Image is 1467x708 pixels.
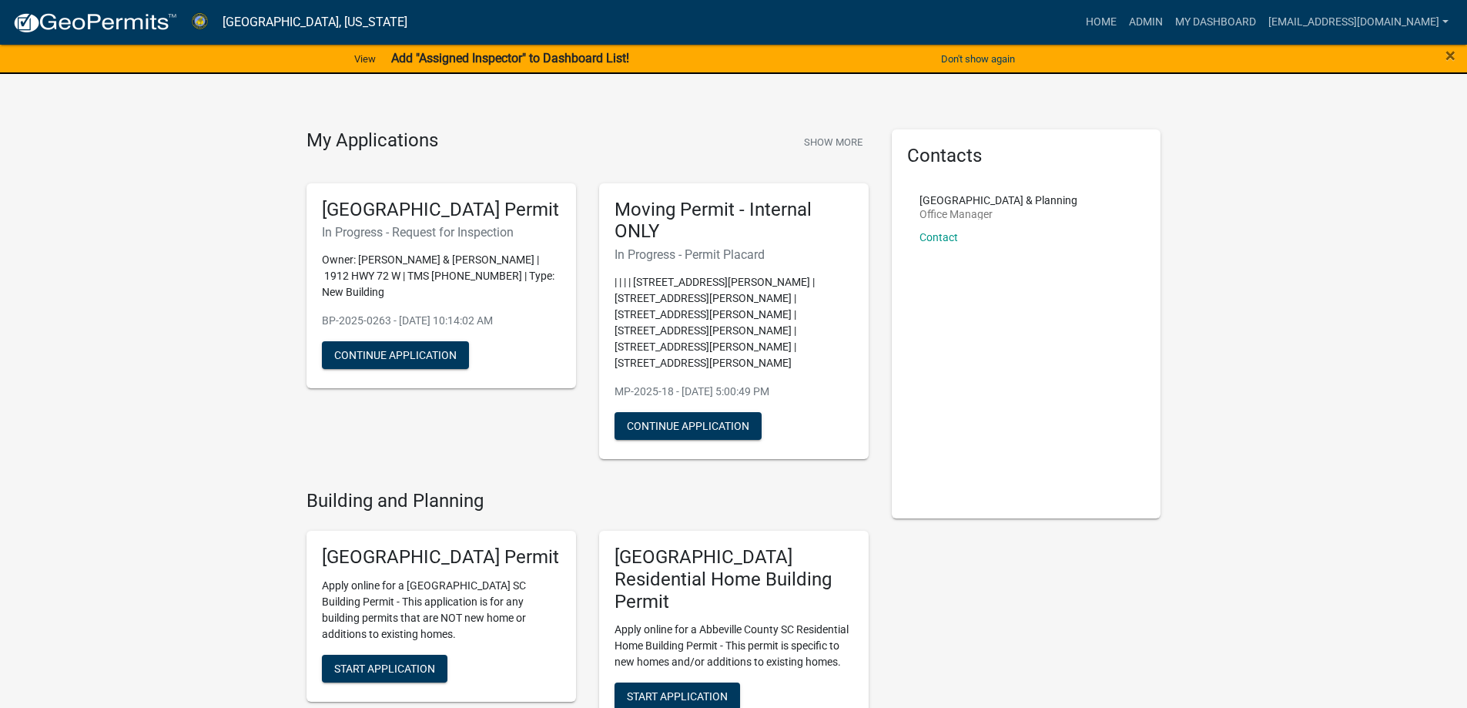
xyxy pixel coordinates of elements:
h5: [GEOGRAPHIC_DATA] Residential Home Building Permit [615,546,853,612]
button: Continue Application [615,412,762,440]
p: MP-2025-18 - [DATE] 5:00:49 PM [615,384,853,400]
p: Office Manager [919,209,1077,220]
h5: Contacts [907,145,1146,167]
img: Abbeville County, South Carolina [189,12,210,32]
p: Owner: [PERSON_NAME] & [PERSON_NAME] | 1912 HWY 72 W | TMS [PHONE_NUMBER] | Type: New Building [322,252,561,300]
h5: [GEOGRAPHIC_DATA] Permit [322,546,561,569]
p: Apply online for a Abbeville County SC Residential Home Building Permit - This permit is specific... [615,622,853,670]
span: Start Application [627,690,728,703]
a: [EMAIL_ADDRESS][DOMAIN_NAME] [1262,8,1455,37]
h6: In Progress - Permit Placard [615,247,853,262]
button: Start Application [322,655,447,683]
h4: My Applications [306,129,438,153]
a: [GEOGRAPHIC_DATA], [US_STATE] [223,9,407,35]
p: BP-2025-0263 - [DATE] 10:14:02 AM [322,313,561,329]
button: Continue Application [322,341,469,369]
p: Apply online for a [GEOGRAPHIC_DATA] SC Building Permit - This application is for any building pe... [322,578,561,643]
h6: In Progress - Request for Inspection [322,225,561,240]
h4: Building and Planning [306,490,869,512]
strong: Add "Assigned Inspector" to Dashboard List! [391,51,629,65]
a: Admin [1123,8,1169,37]
span: Start Application [334,662,435,674]
p: [GEOGRAPHIC_DATA] & Planning [919,195,1077,206]
a: Contact [919,231,958,243]
button: Show More [798,129,869,155]
a: View [348,46,382,72]
a: Home [1080,8,1123,37]
button: Don't show again [935,46,1021,72]
a: My Dashboard [1169,8,1262,37]
h5: [GEOGRAPHIC_DATA] Permit [322,199,561,221]
button: Close [1445,46,1455,65]
h5: Moving Permit - Internal ONLY [615,199,853,243]
p: | | | | [STREET_ADDRESS][PERSON_NAME] | [STREET_ADDRESS][PERSON_NAME] | [STREET_ADDRESS][PERSON_N... [615,274,853,371]
span: × [1445,45,1455,66]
